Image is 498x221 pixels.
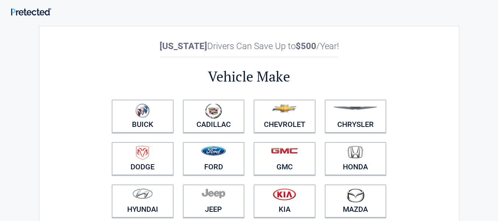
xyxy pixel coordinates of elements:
[201,146,226,156] img: ford
[107,41,391,51] h2: Drivers Can Save Up to /Year
[183,184,245,218] a: Jeep
[183,142,245,175] a: Ford
[333,107,378,110] img: chrysler
[348,146,363,159] img: honda
[272,104,297,113] img: chevrolet
[346,188,365,203] img: mazda
[202,188,225,198] img: jeep
[160,41,207,51] b: [US_STATE]
[271,148,298,154] img: gmc
[112,100,174,133] a: Buick
[325,100,387,133] a: Chrysler
[11,8,51,15] img: Main Logo
[107,67,391,86] h2: Vehicle Make
[254,100,316,133] a: Chevrolet
[273,188,296,200] img: kia
[112,184,174,218] a: Hyundai
[254,184,316,218] a: Kia
[136,146,149,160] img: dodge
[112,142,174,175] a: Dodge
[135,103,150,118] img: buick
[205,103,222,119] img: cadillac
[325,142,387,175] a: Honda
[254,142,316,175] a: GMC
[296,41,316,51] b: $500
[132,188,153,199] img: hyundai
[183,100,245,133] a: Cadillac
[325,184,387,218] a: Mazda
